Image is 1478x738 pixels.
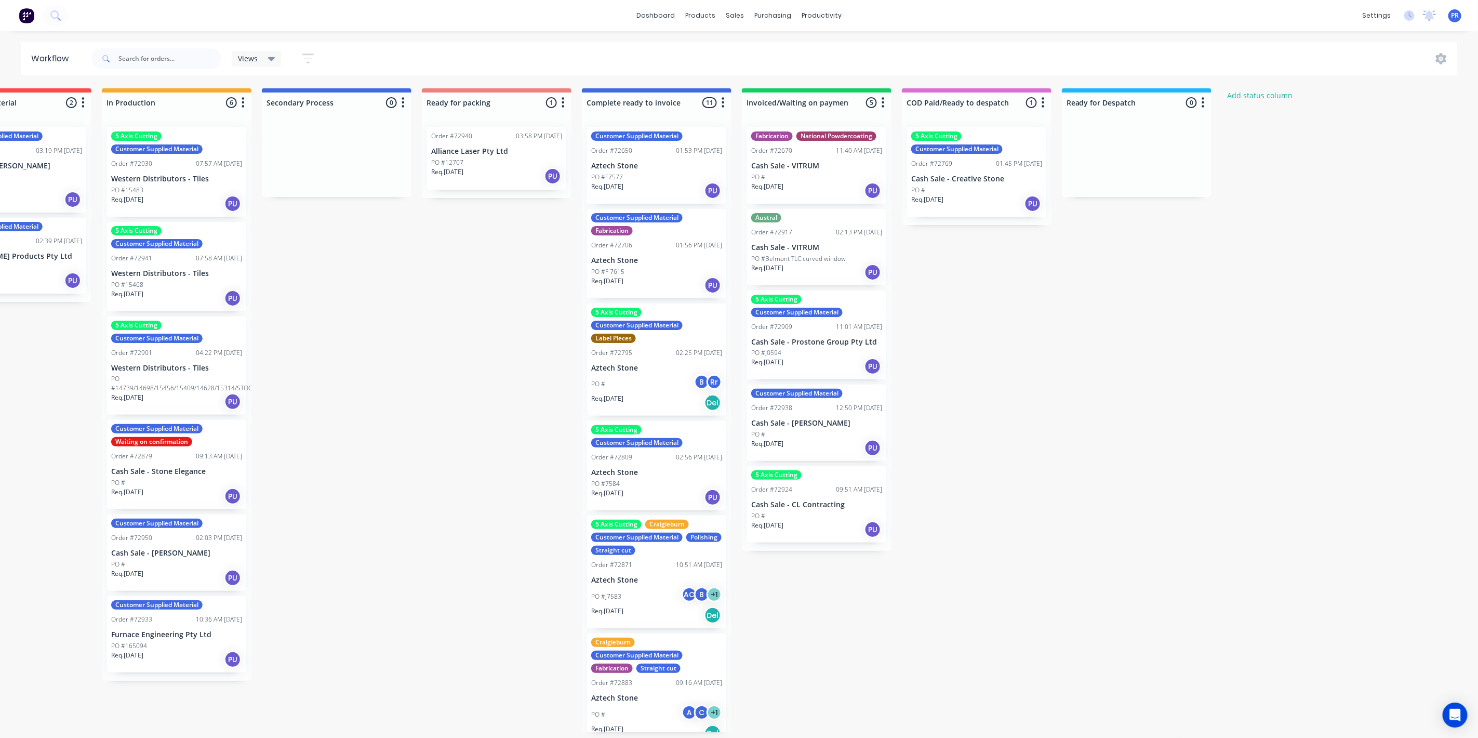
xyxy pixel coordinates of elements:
div: PU [704,277,721,294]
div: 5 Axis Cutting [591,425,642,434]
div: B [694,587,710,602]
p: Req. [DATE] [591,489,623,498]
p: PO # [751,173,765,182]
p: Req. [DATE] [111,195,143,204]
div: Austral [751,213,781,222]
div: 5 Axis Cutting [111,226,162,235]
div: Customer Supplied MaterialOrder #7265001:53 PM [DATE]Aztech StonePO #F7577Req.[DATE]PU [587,127,726,204]
p: Req. [DATE] [591,724,623,734]
p: Req. [DATE] [111,651,143,660]
div: purchasing [749,8,796,23]
p: PO # [111,478,125,487]
p: PO #14739/14698/15456/15409/14628/15314/STOCK [111,374,256,393]
p: Req. [DATE] [751,182,783,191]
div: 02:25 PM [DATE] [676,348,722,358]
div: PU [544,168,561,184]
p: Western Distributors - Tiles [111,175,242,183]
p: Req. [DATE] [751,358,783,367]
div: 02:03 PM [DATE] [196,533,242,543]
div: PU [864,521,881,538]
div: 5 Axis CuttingOrder #7292409:51 AM [DATE]Cash Sale - CL ContractingPO #Req.[DATE]PU [747,466,886,543]
div: Workflow [31,52,74,65]
div: Order #72706 [591,241,632,250]
div: Craigieburn [591,638,635,647]
div: Order #72871 [591,560,632,570]
div: Rr [707,374,722,390]
p: PO #12707 [431,158,463,167]
p: PO # [111,560,125,569]
div: 10:51 AM [DATE] [676,560,722,570]
div: Order #72795 [591,348,632,358]
p: PO #15468 [111,280,143,289]
div: Customer Supplied MaterialWaiting on confirmationOrder #7287909:13 AM [DATE]Cash Sale - Stone Ele... [107,420,246,509]
img: Factory [19,8,34,23]
div: Craigieburn [645,520,689,529]
div: 01:56 PM [DATE] [676,241,722,250]
p: PO # [751,430,765,439]
div: Order #72917 [751,228,792,237]
p: Cash Sale - [PERSON_NAME] [111,549,242,558]
div: Label Pieces [591,334,636,343]
div: PU [224,393,241,410]
p: Cash Sale - Creative Stone [911,175,1042,183]
p: Aztech Stone [591,162,722,170]
p: Req. [DATE] [751,439,783,449]
div: Fabrication [591,664,633,673]
div: Order #72909 [751,322,792,332]
div: Customer Supplied Material [111,519,203,528]
div: 5 Axis CuttingCraigieburnCustomer Supplied MaterialPolishingStraight cutOrder #7287110:51 AM [DAT... [587,516,726,628]
p: PO #F7577 [591,173,623,182]
div: Order #7294003:58 PM [DATE]Alliance Laser Pty LtdPO #12707Req.[DATE]PU [427,127,566,190]
div: 09:51 AM [DATE] [836,485,882,494]
div: 10:36 AM [DATE] [196,615,242,624]
div: 09:16 AM [DATE] [676,678,722,688]
div: Order #72809 [591,453,632,462]
div: 04:22 PM [DATE] [196,348,242,358]
div: Customer Supplied Material [111,334,203,343]
div: Straight cut [591,546,635,555]
p: PO # [751,511,765,521]
p: Alliance Laser Pty Ltd [431,147,562,156]
div: Customer Supplied MaterialOrder #7293310:36 AM [DATE]Furnace Engineering Pty LtdPO #165094Req.[DA... [107,596,246,673]
div: 11:40 AM [DATE] [836,146,882,155]
p: Cash Sale - CL Contracting [751,500,882,509]
div: 5 Axis CuttingCustomer Supplied MaterialOrder #7294107:58 AM [DATE]Western Distributors - TilesPO... [107,222,246,311]
a: dashboard [631,8,680,23]
div: 5 Axis Cutting [111,131,162,141]
div: Del [704,607,721,624]
p: PO #F 7615 [591,267,624,276]
div: FabricationNational PowdercoatingOrder #7267011:40 AM [DATE]Cash Sale - VITRUMPO #Req.[DATE]PU [747,127,886,204]
div: PU [1024,195,1041,212]
p: PO # [911,186,925,195]
p: Western Distributors - Tiles [111,364,242,373]
div: Customer Supplied Material [111,239,203,248]
div: Order #72940 [431,131,472,141]
div: Customer Supplied Material [591,651,683,660]
div: settings [1357,8,1396,23]
p: Aztech Stone [591,468,722,477]
div: 5 Axis CuttingCustomer Supplied MaterialOrder #7280902:56 PM [DATE]Aztech StonePO #7584Req.[DATE]PU [587,421,726,510]
p: PO #J0594 [751,348,781,358]
p: Cash Sale - Stone Elegance [111,467,242,476]
div: Order #72769 [911,159,952,168]
p: Req. [DATE] [591,607,623,616]
p: Req. [DATE] [591,276,623,286]
p: Req. [DATE] [111,289,143,299]
p: Req. [DATE] [911,195,943,204]
p: Aztech Stone [591,364,722,373]
div: 5 Axis CuttingCustomer Supplied MaterialOrder #7276901:45 PM [DATE]Cash Sale - Creative StonePO #... [907,127,1046,217]
div: Customer Supplied MaterialOrder #7293812:50 PM [DATE]Cash Sale - [PERSON_NAME]PO #Req.[DATE]PU [747,385,886,461]
div: Customer Supplied Material [591,321,683,330]
div: 5 Axis CuttingCustomer Supplied MaterialOrder #7290911:01 AM [DATE]Cash Sale - Prostone Group Pty... [747,291,886,380]
div: Customer Supplied Material [111,600,203,610]
p: Req. [DATE] [111,393,143,402]
p: Req. [DATE] [111,569,143,578]
div: C [694,705,710,720]
div: PU [224,290,241,307]
button: Add status column [1222,88,1298,102]
div: Customer Supplied Material [591,438,683,447]
div: 5 Axis Cutting [591,520,642,529]
div: PU [224,570,241,586]
p: Req. [DATE] [431,167,463,177]
div: 12:50 PM [DATE] [836,403,882,413]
